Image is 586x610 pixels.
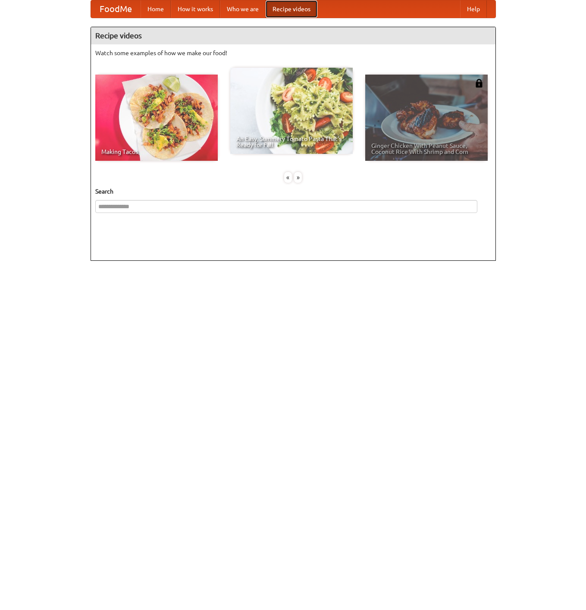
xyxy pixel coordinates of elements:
span: An Easy, Summery Tomato Pasta That's Ready for Fall [236,136,347,148]
span: Making Tacos [101,149,212,155]
a: Home [141,0,171,18]
a: FoodMe [91,0,141,18]
a: Making Tacos [95,75,218,161]
a: Recipe videos [266,0,317,18]
a: How it works [171,0,220,18]
div: « [284,172,292,183]
p: Watch some examples of how we make our food! [95,49,491,57]
a: Who we are [220,0,266,18]
a: An Easy, Summery Tomato Pasta That's Ready for Fall [230,68,353,154]
a: Help [460,0,487,18]
div: » [294,172,302,183]
h5: Search [95,187,491,196]
h4: Recipe videos [91,27,495,44]
img: 483408.png [475,79,483,88]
